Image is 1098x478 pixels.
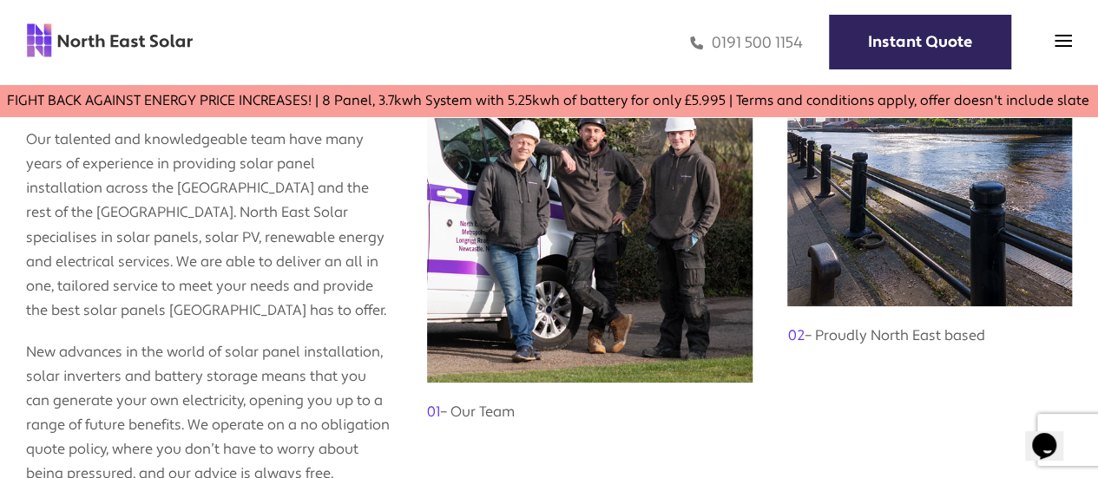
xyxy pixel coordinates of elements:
span: 01 [427,403,440,421]
img: phone icon [690,33,703,53]
a: Instant Quote [829,15,1011,69]
h3: – Our Team [427,383,753,424]
h3: – Proudly North East based [787,306,1072,348]
img: north east solar logo [26,23,194,59]
iframe: chat widget [1025,409,1081,461]
p: Our talented and knowledgeable team have many years of experience in providing solar panel instal... [26,128,392,322]
img: menu icon [1055,32,1072,49]
span: 02 [787,326,804,344]
a: 0191 500 1154 [690,33,803,53]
